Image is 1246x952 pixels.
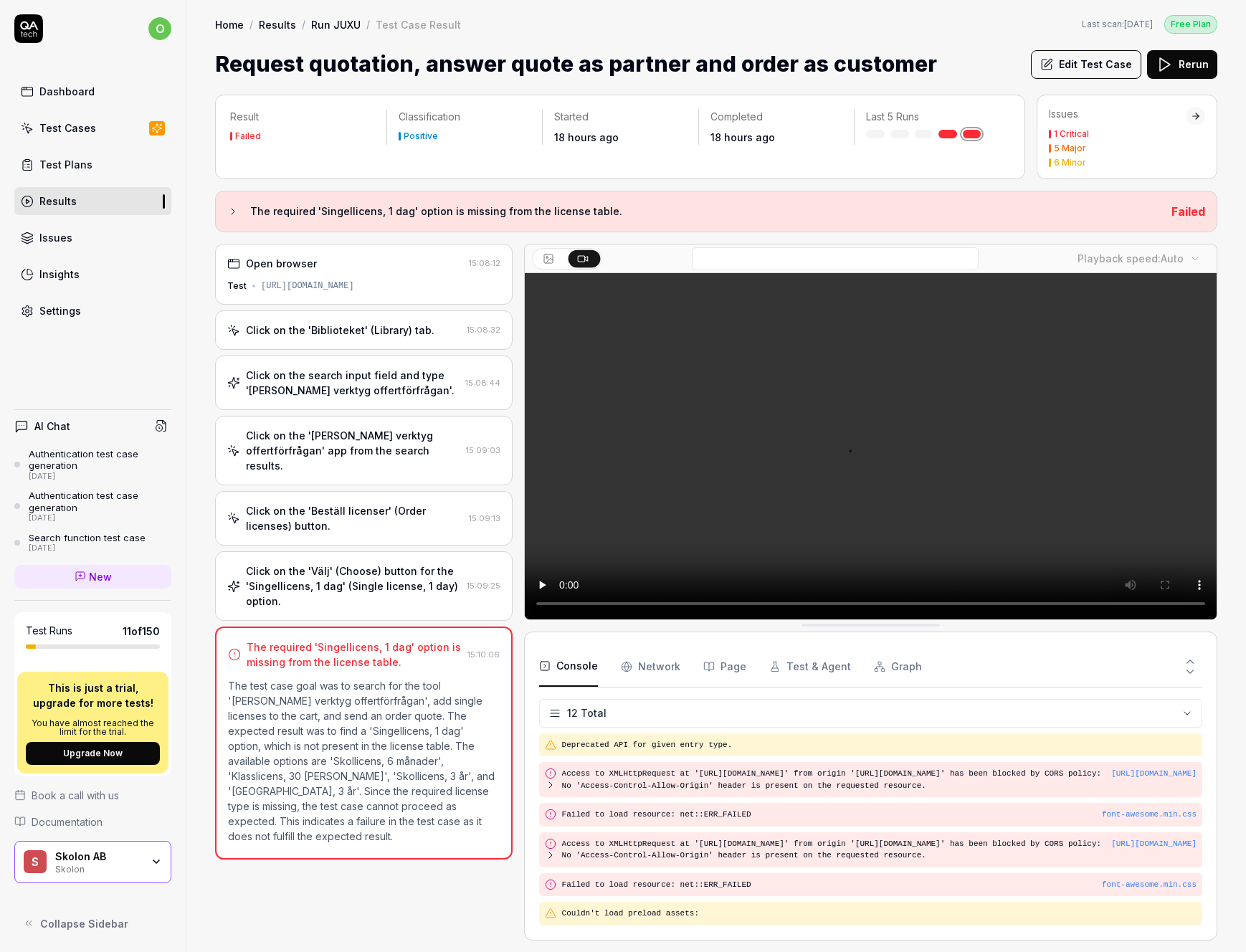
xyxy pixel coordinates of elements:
[235,132,261,141] div: Failed
[215,17,244,32] a: Home
[29,532,146,543] div: Search function test case
[467,325,500,335] time: 15:08:32
[228,678,500,844] p: The test case goal was to search for the tool '[PERSON_NAME] verktyg offertförfrågan', add single...
[55,850,141,863] div: Skolon AB
[40,916,128,931] span: Collapse Sidebar
[148,14,171,43] button: o
[469,258,500,268] time: 15:08:12
[1054,144,1086,153] div: 5 Major
[404,132,438,141] div: Positive
[769,647,851,687] button: Test & Agent
[1111,838,1197,850] div: [URL][DOMAIN_NAME]
[302,17,305,32] div: /
[1054,158,1086,167] div: 6 Minor
[24,850,47,873] span: S
[34,419,70,434] h4: AI Chat
[1171,204,1205,219] span: Failed
[562,908,1197,920] pre: Couldn't load preload assets:
[562,879,1197,891] pre: Failed to load resource: net::ERR_FAILED
[26,624,72,637] h5: Test Runs
[250,203,1160,220] h3: The required 'Singellicens, 1 dag' option is missing from the license table.
[227,280,247,292] div: Test
[246,563,461,609] div: Click on the 'Välj' (Choose) button for the 'Singellicens, 1 dag' (Single license, 1 day) option.
[29,472,171,482] div: [DATE]
[710,110,843,124] p: Completed
[261,280,354,292] div: [URL][DOMAIN_NAME]
[562,809,1197,821] pre: Failed to load resource: net::ERR_FAILED
[562,838,1112,862] pre: Access to XMLHttpRequest at '[URL][DOMAIN_NAME]' from origin '[URL][DOMAIN_NAME]' has been blocke...
[89,569,112,584] span: New
[621,647,680,687] button: Network
[39,267,80,282] div: Insights
[14,297,171,325] a: Settings
[230,110,375,124] p: Result
[247,639,462,670] div: The required 'Singellicens, 1 dag' option is missing from the license table.
[14,77,171,105] a: Dashboard
[26,742,160,765] button: Upgrade Now
[148,17,171,40] span: o
[39,230,72,245] div: Issues
[246,428,460,473] div: Click on the '[PERSON_NAME] verktyg offertförfrågan' app from the search results.
[703,647,746,687] button: Page
[227,203,1160,220] button: The required 'Singellicens, 1 dag' option is missing from the license table.
[866,110,999,124] p: Last 5 Runs
[1031,50,1141,79] button: Edit Test Case
[469,513,500,523] time: 15:09:13
[14,909,171,938] button: Collapse Sidebar
[1054,130,1089,138] div: 1 Critical
[14,814,171,829] a: Documentation
[874,647,922,687] button: Graph
[246,368,460,398] div: Click on the search input field and type '[PERSON_NAME] verktyg offertförfrågan'.
[39,84,95,99] div: Dashboard
[554,110,687,124] p: Started
[1164,14,1217,34] button: Free Plan
[39,120,96,135] div: Test Cases
[14,224,171,252] a: Issues
[311,17,361,32] a: Run JUXU
[1102,879,1197,891] button: font-awesome.min.css
[1102,809,1197,821] button: font-awesome.min.css
[710,131,775,143] time: 18 hours ago
[26,680,160,710] p: This is just a trial, upgrade for more tests!
[14,565,171,589] a: New
[32,814,103,829] span: Documentation
[14,490,171,523] a: Authentication test case generation[DATE]
[246,503,463,533] div: Click on the 'Beställ licenser' (Order licenses) button.
[249,17,253,32] div: /
[14,532,171,553] a: Search function test case[DATE]
[539,647,598,687] button: Console
[14,448,171,481] a: Authentication test case generation[DATE]
[562,768,1112,791] pre: Access to XMLHttpRequest at '[URL][DOMAIN_NAME]' from origin '[URL][DOMAIN_NAME]' has been blocke...
[123,624,160,639] span: 11 of 150
[29,543,146,553] div: [DATE]
[14,151,171,178] a: Test Plans
[39,303,81,318] div: Settings
[39,194,77,209] div: Results
[26,719,160,736] p: You have almost reached the limit for the trial.
[29,513,171,523] div: [DATE]
[1049,107,1186,121] div: Issues
[14,114,171,142] a: Test Cases
[215,48,937,80] h1: Request quotation, answer quote as partner and order as customer
[467,649,500,660] time: 15:10:06
[366,17,370,32] div: /
[554,131,619,143] time: 18 hours ago
[562,739,1197,751] pre: Deprecated API for given entry type.
[376,17,461,32] div: Test Case Result
[1078,251,1184,266] div: Playback speed:
[14,187,171,215] a: Results
[1082,18,1153,31] span: Last scan:
[466,445,500,455] time: 15:09:03
[29,448,171,472] div: Authentication test case generation
[1111,768,1197,780] button: [URL][DOMAIN_NAME]
[39,157,92,172] div: Test Plans
[14,841,171,884] button: SSkolon ABSkolon
[32,788,119,803] span: Book a call with us
[14,260,171,288] a: Insights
